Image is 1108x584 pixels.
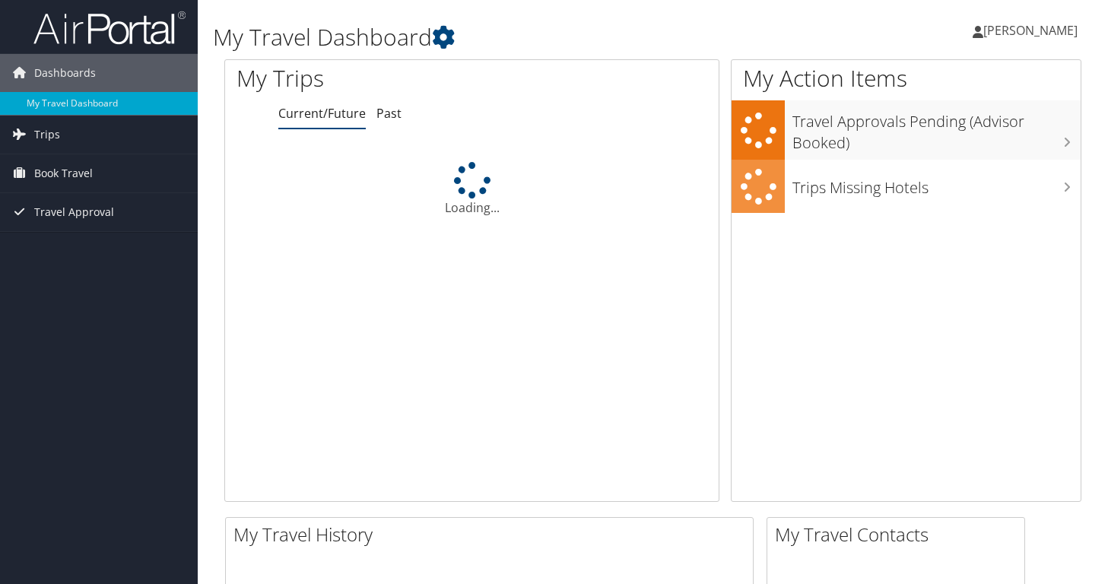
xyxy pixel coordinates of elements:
h2: My Travel History [233,522,753,547]
a: Current/Future [278,105,366,122]
img: airportal-logo.png [33,10,186,46]
a: Past [376,105,402,122]
h3: Trips Missing Hotels [792,170,1081,198]
a: [PERSON_NAME] [973,8,1093,53]
span: [PERSON_NAME] [983,22,1078,39]
span: Travel Approval [34,193,114,231]
span: Trips [34,116,60,154]
h3: Travel Approvals Pending (Advisor Booked) [792,103,1081,154]
span: Book Travel [34,154,93,192]
h2: My Travel Contacts [775,522,1024,547]
span: Dashboards [34,54,96,92]
h1: My Action Items [732,62,1081,94]
a: Trips Missing Hotels [732,160,1081,214]
div: Loading... [225,162,719,217]
h1: My Trips [237,62,502,94]
a: Travel Approvals Pending (Advisor Booked) [732,100,1081,159]
h1: My Travel Dashboard [213,21,799,53]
